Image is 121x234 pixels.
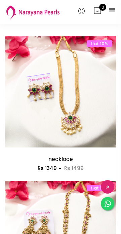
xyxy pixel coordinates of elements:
[87,40,112,47] span: flat 10%
[87,185,112,191] span: flat 10%
[38,165,57,172] span: Rs 1349
[93,7,102,15] button: 0
[64,165,84,172] span: Rs 1499
[48,155,73,163] a: necklace
[99,4,106,11] span: 0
